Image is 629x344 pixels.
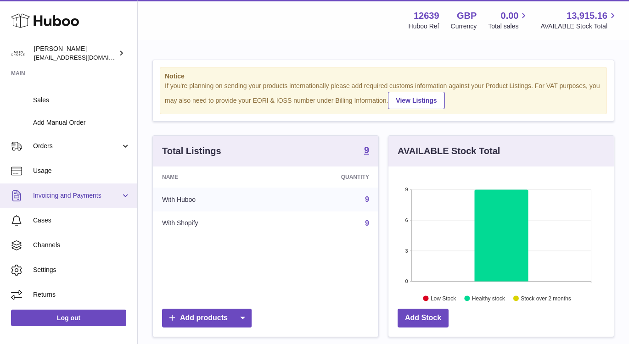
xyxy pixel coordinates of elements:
text: 6 [405,217,408,223]
text: 0 [405,278,408,284]
text: 9 [405,187,408,192]
span: Orders [33,142,121,150]
a: 9 [365,219,369,227]
div: Currency [451,22,477,31]
span: [EMAIL_ADDRESS][DOMAIN_NAME] [34,54,135,61]
span: Sales [33,96,130,105]
img: admin@skinchoice.com [11,46,25,60]
span: Channels [33,241,130,250]
strong: 12639 [414,10,439,22]
a: 0.00 Total sales [488,10,529,31]
span: 13,915.16 [567,10,607,22]
strong: 9 [364,145,369,155]
text: 3 [405,248,408,253]
a: View Listings [388,92,444,109]
a: Add Stock [398,309,449,327]
h3: AVAILABLE Stock Total [398,145,500,157]
text: Low Stock [431,295,456,301]
a: Log out [11,310,126,326]
span: Invoicing and Payments [33,191,121,200]
div: If you're planning on sending your products internationally please add required customs informati... [165,82,602,109]
strong: Notice [165,72,602,81]
span: Usage [33,166,130,175]
th: Quantity [275,166,378,188]
a: Add products [162,309,252,327]
div: Huboo Ref [409,22,439,31]
span: 0.00 [501,10,519,22]
div: [PERSON_NAME] [34,44,117,62]
th: Name [153,166,275,188]
td: With Shopify [153,211,275,235]
a: 9 [365,195,369,203]
text: Healthy stock [472,295,505,301]
text: Stock over 2 months [521,295,571,301]
strong: GBP [457,10,477,22]
span: Settings [33,266,130,274]
span: Add Manual Order [33,118,130,127]
a: 9 [364,145,369,156]
h3: Total Listings [162,145,221,157]
span: Returns [33,290,130,299]
td: With Huboo [153,188,275,211]
span: Cases [33,216,130,225]
span: Total sales [488,22,529,31]
a: 13,915.16 AVAILABLE Stock Total [540,10,618,31]
span: AVAILABLE Stock Total [540,22,618,31]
